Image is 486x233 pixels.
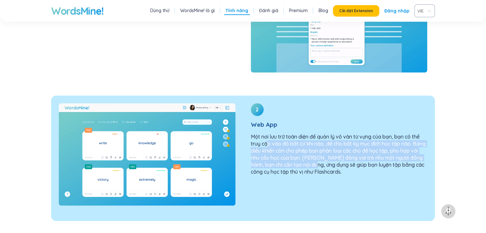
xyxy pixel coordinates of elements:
[226,7,248,14] a: Tính năng
[417,6,429,16] span: VIE
[64,37,69,42] img: tab_keywords_by_traffic_grey.svg
[71,38,108,42] div: Keywords by Traffic
[150,7,169,14] a: Dùng thử
[251,133,428,175] p: Một nơi lưu trữ toàn diện để quản lý vô vàn từ vựng của bạn, bạn có thể truy cập vào đó bất cứ kh...
[59,103,235,206] img: Web App
[17,37,22,42] img: tab_domain_overview_orange.svg
[17,17,70,22] div: Domain: [DOMAIN_NAME]
[339,8,373,13] span: Cài đặt Extension
[443,206,453,216] img: to top
[180,7,215,14] a: WordsMine! là gì
[51,4,103,17] a: WordsMine!
[251,121,428,128] h3: Web App
[259,7,278,14] a: Đánh giá
[10,17,15,22] img: website_grey.svg
[333,5,379,17] button: Cài đặt Extension
[24,38,57,42] div: Domain Overview
[384,5,409,17] a: Đăng nhập
[10,10,15,15] img: logo_orange.svg
[319,7,328,14] a: Blog
[18,10,31,15] div: v 4.0.25
[251,103,264,116] div: 2
[289,7,308,14] a: Premium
